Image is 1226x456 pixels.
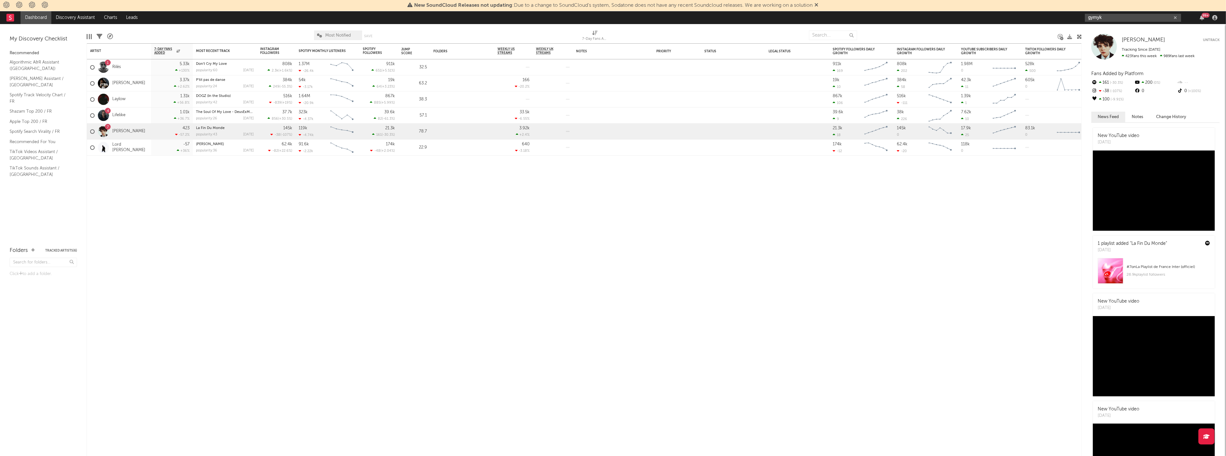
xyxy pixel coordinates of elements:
[1091,87,1134,95] div: -38
[862,59,890,75] svg: Chart title
[299,110,308,114] div: 323k
[10,49,77,57] div: Recommended
[10,165,71,178] a: TikTok Sounds Assistant / [GEOGRAPHIC_DATA]
[1091,95,1134,104] div: 100
[926,140,955,156] svg: Chart title
[536,47,560,55] span: Weekly UK Streams
[401,128,427,135] div: 78.7
[1134,87,1177,95] div: 0
[299,117,313,121] div: -4.37k
[897,47,945,55] div: Instagram Followers Daily Growth
[961,117,969,121] div: 10
[769,49,810,53] div: Legal Status
[1127,263,1210,271] div: # 7 on La Playlist de France Inter (officiel)
[196,110,254,114] div: The Soul Of My Love - DeusExMaschine Remix
[833,126,842,130] div: 21.3k
[268,116,292,121] div: ( )
[1025,62,1034,66] div: 528k
[516,133,530,137] div: +2.4 %
[1025,85,1027,89] div: 0
[961,69,963,73] div: 0
[1122,37,1165,43] span: [PERSON_NAME]
[269,100,292,105] div: ( )
[815,3,819,8] span: Dismiss
[196,142,224,146] a: [PERSON_NAME]
[372,133,395,137] div: ( )
[1098,240,1167,247] div: 1 playlist added
[180,62,190,66] div: 5.33k
[1109,90,1122,93] span: -107 %
[1098,406,1139,413] div: New YouTube video
[897,142,907,146] div: 62.4k
[833,69,843,73] div: 169
[363,47,385,55] div: Spotify Followers
[196,133,217,136] div: popularity: 43
[414,3,513,8] span: New SoundCloud Releases not updating
[279,117,291,121] span: +30.5 %
[961,94,971,98] div: 1.39k
[990,124,1019,140] svg: Chart title
[299,133,314,137] div: -4.74k
[1122,54,1195,58] span: 989 fans last week
[122,11,142,24] a: Leads
[374,116,395,121] div: ( )
[196,49,244,53] div: Most Recent Track
[299,69,314,73] div: -26.4k
[1098,298,1139,305] div: New YouTube video
[270,133,292,137] div: ( )
[112,97,125,102] a: Laylow
[961,142,970,146] div: 118k
[385,94,395,98] div: 867k
[328,59,356,75] svg: Chart title
[1177,79,1220,87] div: --
[384,110,395,114] div: 39.6k
[87,27,92,46] div: Edit Columns
[523,78,530,82] div: 166
[897,69,907,73] div: 202
[180,94,190,98] div: 1.31k
[1200,15,1204,20] button: 99+
[283,126,292,130] div: 145k
[196,126,254,130] div: La Fin Du Monde
[243,149,254,152] div: [DATE]
[1085,14,1181,22] input: Search for artists
[1122,54,1157,58] span: 423 fans this week
[1098,413,1139,419] div: [DATE]
[328,75,356,91] svg: Chart title
[833,78,839,82] div: 19k
[282,110,292,114] div: 37.7k
[299,94,310,98] div: 1.64M
[10,91,71,105] a: Spotify Track Velocity Chart / FR
[21,11,51,24] a: Dashboard
[196,85,217,88] div: popularity: 24
[1025,126,1035,130] div: 83.1k
[897,110,904,114] div: 38k
[299,78,306,82] div: 54k
[383,117,394,121] span: -61.3 %
[51,11,99,24] a: Discovery Assistant
[299,149,313,153] div: -2.22k
[926,108,955,124] svg: Chart title
[862,75,890,91] svg: Chart title
[196,78,254,82] div: P'tit pas de danse
[10,108,71,115] a: Shazam Top 200 / FR
[926,124,955,140] svg: Chart title
[961,78,971,82] div: 42.3k
[376,133,382,137] span: 161
[386,142,395,146] div: 174k
[433,49,481,53] div: Folders
[1177,87,1220,95] div: 0
[328,140,356,156] svg: Chart title
[328,108,356,124] svg: Chart title
[897,94,906,98] div: 516k
[183,142,190,146] div: -57
[175,68,190,73] div: +130 %
[174,84,190,89] div: +2.62 %
[833,117,839,121] div: 9
[1054,59,1083,75] svg: Chart title
[283,78,292,82] div: 384k
[515,149,530,153] div: -3.18 %
[1091,112,1125,122] button: News Feed
[243,69,254,72] div: [DATE]
[378,117,382,121] span: 82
